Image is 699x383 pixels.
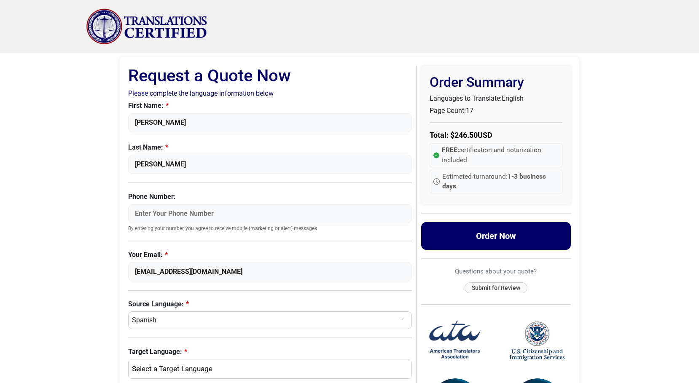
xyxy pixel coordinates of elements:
[421,222,571,250] button: Order Now
[128,89,412,97] h2: Please complete the language information below
[128,101,412,111] label: First Name:
[442,146,457,154] strong: FREE
[430,129,563,141] p: Total: $ USD
[454,131,478,139] span: 246.50
[465,282,527,294] button: Submit for Review
[128,250,412,260] label: Your Email:
[128,299,412,309] label: Source Language:
[427,313,482,368] img: American Translators Association Logo
[128,192,412,202] label: Phone Number:
[128,204,412,223] input: Enter Your Phone Number
[510,321,565,362] img: United States Citizenship and Immigration Services Logo
[442,172,559,192] span: Estimated turnaround:
[128,225,412,232] small: By entering your number, you agree to receive mobile (marketing or alert) messages
[128,347,412,357] label: Target Language:
[128,262,412,281] input: Enter Your Email
[86,8,207,45] img: Translations Certified
[442,145,559,165] span: certification and notarization included
[421,268,571,275] h6: Questions about your quote?
[466,107,473,115] span: 17
[133,364,403,375] div: English
[430,94,563,104] p: Languages to Translate:
[128,66,412,86] h1: Request a Quote Now
[430,106,563,116] p: Page Count:
[430,74,563,90] h2: Order Summary
[128,142,412,153] label: Last Name:
[128,155,412,174] input: Enter Your Last Name
[128,113,412,132] input: Enter Your First Name
[421,66,571,204] div: Order Summary
[502,94,524,102] span: English
[128,359,412,379] button: English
